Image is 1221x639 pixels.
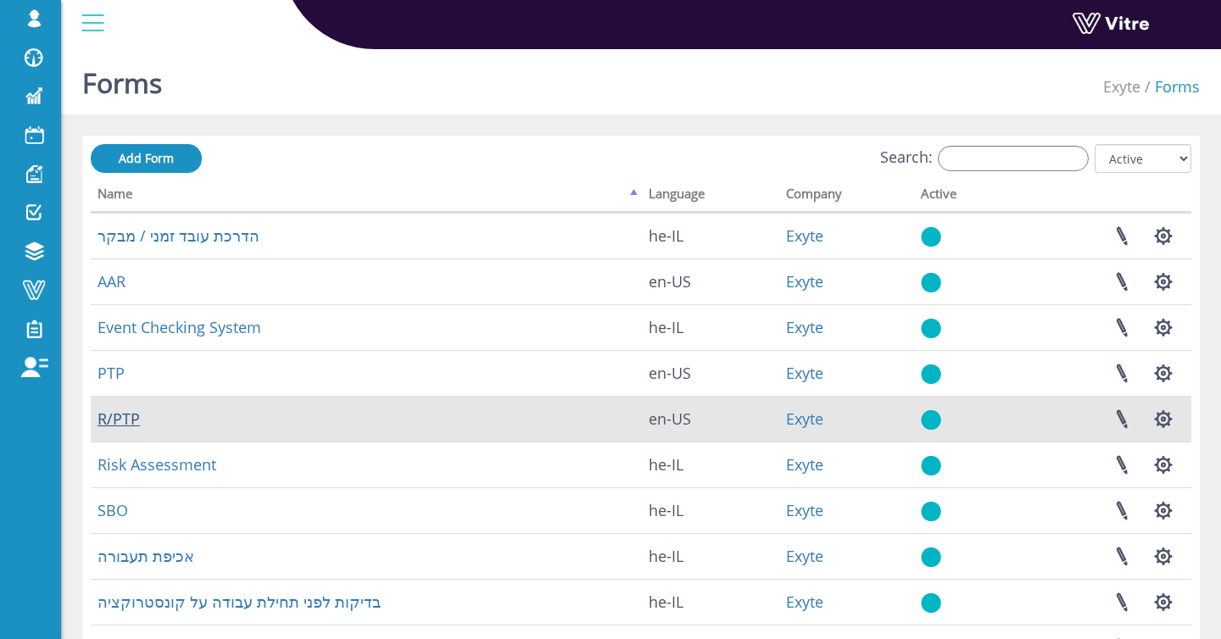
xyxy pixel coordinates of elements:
a: Exyte [786,546,823,566]
li: Forms [1140,76,1200,98]
img: yes [921,318,941,339]
a: Exyte [1103,76,1140,97]
a: SBO [98,500,128,520]
a: Exyte [786,592,823,612]
img: yes [921,364,941,385]
th: Company [779,181,915,213]
a: בדיקות לפני תחילת עבודה על קונסטרוקציה [98,592,381,612]
input: Search: [938,146,1089,171]
td: he-IL [642,213,779,258]
img: yes [921,592,941,614]
label: Search: [880,146,1089,171]
a: R/PTP [98,408,140,429]
a: Exyte [786,454,823,475]
a: Exyte [786,408,823,429]
img: yes [921,409,941,431]
a: Exyte [786,317,823,337]
a: Exyte [786,225,823,246]
img: yes [921,501,941,522]
img: yes [921,455,941,476]
td: he-IL [642,442,779,487]
span: Add Form [119,150,174,166]
a: Exyte [786,363,823,383]
a: אכיפת תעבורה [98,546,194,566]
img: yes [921,272,941,293]
td: en-US [642,396,779,442]
td: he-IL [642,487,779,533]
a: Add Form [91,144,202,173]
a: AAR [98,271,125,292]
a: Exyte [786,500,823,520]
td: he-IL [642,533,779,579]
img: yes [921,547,941,568]
a: PTP [98,363,125,383]
td: he-IL [642,304,779,350]
th: Active [914,181,1012,213]
h1: Forms [82,42,162,114]
th: Name: activate to sort column descending [91,181,642,213]
img: yes [921,226,941,247]
a: Exyte [786,271,823,292]
td: he-IL [642,579,779,625]
a: Risk Assessment [98,454,216,475]
a: הדרכת עובד זמני / מבקר [98,225,259,246]
a: Event Checking System [98,317,261,337]
td: en-US [642,258,779,304]
td: en-US [642,350,779,396]
th: Language [642,181,779,213]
